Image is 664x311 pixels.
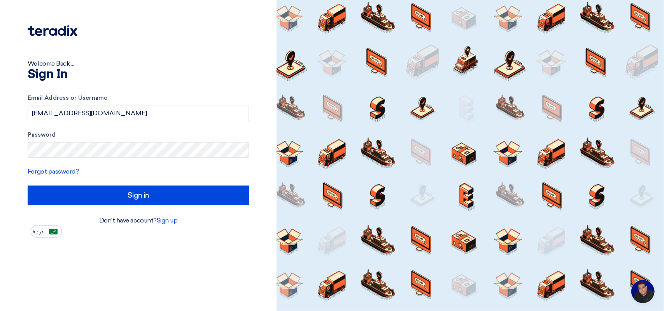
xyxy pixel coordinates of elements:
[28,25,77,36] img: Teradix logo
[28,216,249,225] div: Don't have account?
[28,130,249,139] label: Password
[28,94,249,103] label: Email Address or Username
[157,217,178,224] a: Sign up
[33,229,47,235] span: العربية
[28,68,249,81] h1: Sign In
[631,280,655,303] div: Open chat
[31,225,62,238] button: العربية
[28,59,249,68] div: Welcome Back ...
[28,168,79,175] a: Forgot password?
[28,186,249,205] input: Sign in
[49,229,58,235] img: ar-AR.png
[28,106,249,121] input: Enter your business email or username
